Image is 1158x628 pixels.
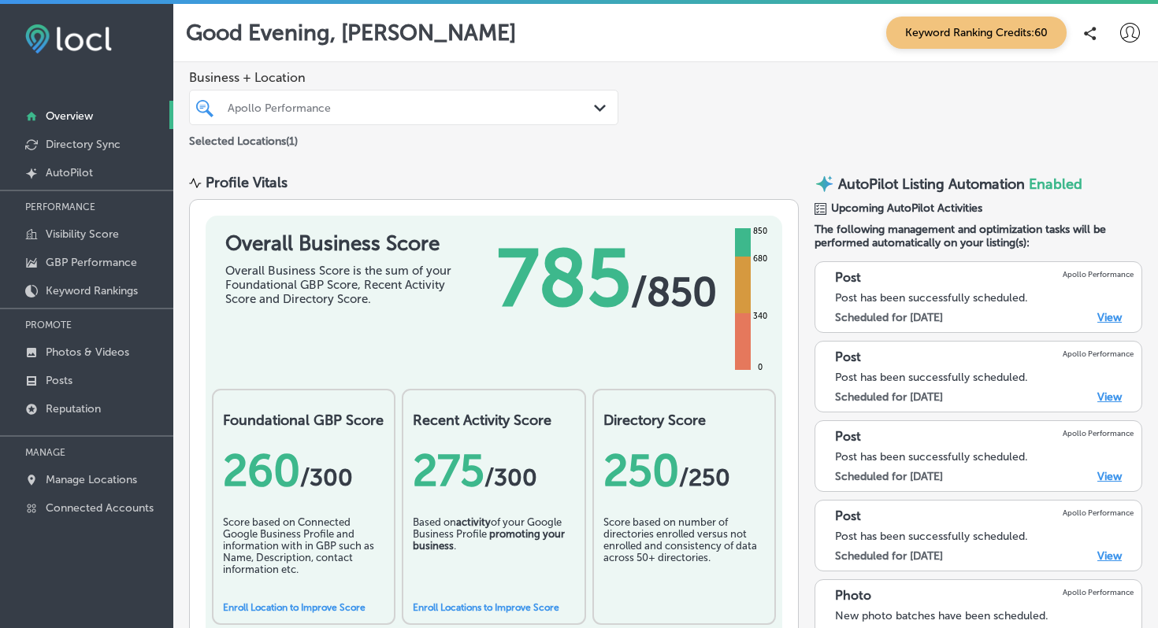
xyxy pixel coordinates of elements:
[413,516,574,595] div: Based on of your Google Business Profile .
[413,412,574,429] h2: Recent Activity Score
[46,166,93,179] p: AutoPilot
[223,412,384,429] h2: Foundational GBP Score
[1029,175,1082,193] span: Enabled
[755,361,766,374] div: 0
[186,20,516,46] p: Good Evening, [PERSON_NAME]
[835,508,861,523] p: Post
[413,528,565,552] b: promoting your business
[835,270,861,285] p: Post
[46,501,154,515] p: Connected Accounts
[1097,390,1122,404] a: View
[815,174,834,194] img: autopilot-icon
[886,17,1067,49] span: Keyword Ranking Credits: 60
[484,464,537,492] span: /300
[835,470,943,483] label: Scheduled for [DATE]
[603,516,765,595] div: Score based on number of directories enrolled versus not enrolled and consistency of data across ...
[46,473,137,486] p: Manage Locations
[46,256,137,269] p: GBP Performance
[1063,588,1134,597] p: Apollo Performance
[835,390,943,404] label: Scheduled for [DATE]
[750,310,770,323] div: 340
[603,445,765,497] div: 250
[1063,508,1134,517] p: Apollo Performance
[456,516,491,528] b: activity
[815,223,1142,249] span: The following management and optimization tasks will be performed automatically on your listing(s):
[497,231,631,326] span: 785
[750,253,770,265] div: 680
[835,349,861,364] p: Post
[835,429,861,444] p: Post
[413,602,559,613] a: Enroll Locations to Improve Score
[1063,270,1134,279] p: Apollo Performance
[835,371,1134,384] div: Post has been successfully scheduled.
[831,201,982,215] span: Upcoming AutoPilot Activities
[835,530,1134,543] div: Post has been successfully scheduled.
[835,588,871,603] p: Photo
[46,138,121,151] p: Directory Sync
[835,549,943,563] label: Scheduled for [DATE]
[46,402,101,416] p: Reputation
[46,374,72,387] p: Posts
[1063,429,1134,438] p: Apollo Performance
[225,231,462,256] h1: Overall Business Score
[1063,349,1134,358] p: Apollo Performance
[225,264,462,306] div: Overall Business Score is the sum of your Foundational GBP Score, Recent Activity Score and Direc...
[835,291,1134,305] div: Post has been successfully scheduled.
[838,175,1025,193] p: AutoPilot Listing Automation
[631,268,717,316] span: / 850
[25,24,112,54] img: fda3e92497d09a02dc62c9cd864e3231.png
[835,450,1134,464] div: Post has been successfully scheduled.
[223,445,384,497] div: 260
[1097,549,1122,563] a: View
[46,345,129,359] p: Photos & Videos
[189,70,618,85] span: Business + Location
[206,174,288,191] div: Profile Vitals
[228,101,596,114] div: Apollo Performance
[835,311,943,324] label: Scheduled for [DATE]
[189,128,298,148] p: Selected Locations ( 1 )
[46,109,93,123] p: Overview
[835,609,1134,622] div: New photo batches have been scheduled.
[750,225,770,238] div: 850
[1097,311,1122,324] a: View
[46,284,138,297] p: Keyword Rankings
[679,464,730,492] span: /250
[413,445,574,497] div: 275
[46,227,119,241] p: Visibility Score
[223,516,384,595] div: Score based on Connected Google Business Profile and information with in GBP such as Name, Descri...
[300,464,353,492] span: / 300
[1097,470,1122,483] a: View
[603,412,765,429] h2: Directory Score
[223,602,366,613] a: Enroll Location to Improve Score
